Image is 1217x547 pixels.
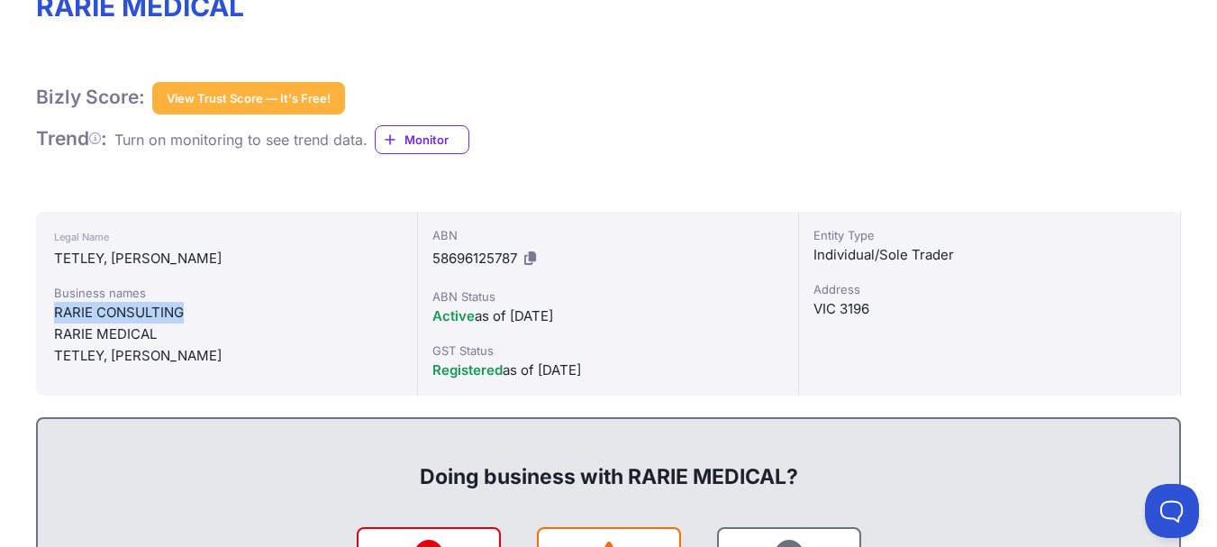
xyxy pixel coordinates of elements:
h1: Trend : [36,127,107,150]
div: ABN Status [432,287,785,305]
div: TETLEY, [PERSON_NAME] [54,345,399,367]
div: RARIE CONSULTING [54,302,399,324]
div: Address [813,280,1166,298]
span: Monitor [404,131,468,149]
div: Individual/Sole Trader [813,244,1166,266]
h1: Bizly Score: [36,86,145,109]
div: Doing business with RARIE MEDICAL? [56,433,1161,491]
div: Entity Type [813,226,1166,244]
div: Turn on monitoring to see trend data. [114,129,368,150]
iframe: Toggle Customer Support [1145,484,1199,538]
div: VIC 3196 [813,298,1166,320]
div: as of [DATE] [432,360,785,381]
div: GST Status [432,342,785,360]
div: RARIE MEDICAL [54,324,399,345]
span: Registered [432,361,503,378]
div: TETLEY, [PERSON_NAME] [54,248,399,269]
button: View Trust Score — It's Free! [152,82,345,114]
div: as of [DATE] [432,305,785,327]
a: Monitor [375,125,469,154]
div: Legal Name [54,226,399,248]
div: Business names [54,284,399,302]
span: Active [432,307,475,324]
div: ABN [432,226,785,244]
span: 58696125787 [432,250,517,267]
